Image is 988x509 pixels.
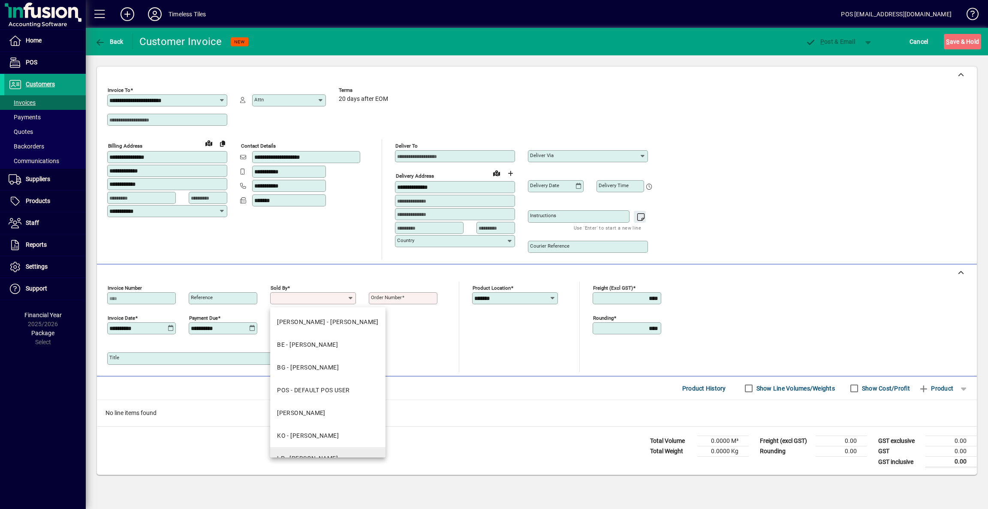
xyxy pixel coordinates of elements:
[925,446,977,457] td: 0.00
[4,169,86,190] a: Suppliers
[277,318,379,327] div: [PERSON_NAME] - [PERSON_NAME]
[697,446,749,457] td: 0.0000 Kg
[755,384,835,393] label: Show Line Volumes/Weights
[4,124,86,139] a: Quotes
[530,243,569,249] mat-label: Courier Reference
[270,379,386,402] mat-option: POS - DEFAULT POS USER
[682,382,726,395] span: Product History
[31,330,54,336] span: Package
[805,38,855,45] span: ost & Email
[816,446,867,457] td: 0.00
[820,38,824,45] span: P
[925,436,977,446] td: 0.00
[277,363,339,372] div: BG - [PERSON_NAME]
[801,34,859,49] button: Post & Email
[9,143,44,150] span: Backorders
[169,7,206,21] div: Timeless Tiles
[86,34,133,49] app-page-header-button: Back
[756,436,816,446] td: Freight (excl GST)
[26,219,39,226] span: Staff
[925,457,977,467] td: 0.00
[277,454,338,463] div: LP - [PERSON_NAME]
[593,285,633,291] mat-label: Freight (excl GST)
[108,285,142,291] mat-label: Invoice number
[756,446,816,457] td: Rounding
[646,446,697,457] td: Total Weight
[202,136,216,150] a: View on map
[95,38,123,45] span: Back
[26,241,47,248] span: Reports
[141,6,169,22] button: Profile
[371,294,402,300] mat-label: Order number
[114,6,141,22] button: Add
[530,182,559,188] mat-label: Delivery date
[697,436,749,446] td: 0.0000 M³
[254,97,264,103] mat-label: Attn
[270,311,386,333] mat-option: BJ - BARRY JOHNSTON
[4,139,86,154] a: Backorders
[919,382,953,395] span: Product
[4,154,86,168] a: Communications
[277,386,350,395] div: POS - DEFAULT POS USER
[339,88,390,93] span: Terms
[270,447,386,470] mat-option: LP - LACHLAN PEARSON
[339,96,388,103] span: 20 days after EOM
[191,294,213,300] mat-label: Reference
[26,197,50,204] span: Products
[234,39,245,45] span: NEW
[946,35,979,48] span: ave & Hold
[26,263,48,270] span: Settings
[109,354,119,361] mat-label: Title
[26,37,42,44] span: Home
[270,333,386,356] mat-option: BE - BEN JOHNSTON
[270,356,386,379] mat-option: BG - BLAIZE GERRAND
[907,34,931,49] button: Cancel
[395,143,418,149] mat-label: Deliver To
[960,2,977,30] a: Knowledge Base
[97,400,977,426] div: No line items found
[9,158,59,164] span: Communications
[946,38,949,45] span: S
[530,152,554,158] mat-label: Deliver via
[108,87,130,93] mat-label: Invoice To
[24,312,62,318] span: Financial Year
[4,212,86,234] a: Staff
[490,166,503,180] a: View on map
[93,34,126,49] button: Back
[4,234,86,256] a: Reports
[271,285,287,291] mat-label: Sold by
[4,191,86,212] a: Products
[4,110,86,124] a: Payments
[816,436,867,446] td: 0.00
[108,315,135,321] mat-label: Invoice date
[874,436,925,446] td: GST exclusive
[4,95,86,110] a: Invoices
[26,176,50,182] span: Suppliers
[277,340,338,349] div: BE - [PERSON_NAME]
[574,223,641,233] mat-hint: Use 'Enter' to start a new line
[9,99,36,106] span: Invoices
[944,34,981,49] button: Save & Hold
[874,446,925,457] td: GST
[139,35,222,48] div: Customer Invoice
[914,381,958,396] button: Product
[277,409,325,418] div: [PERSON_NAME]
[841,7,952,21] div: POS [EMAIL_ADDRESS][DOMAIN_NAME]
[4,278,86,300] a: Support
[4,30,86,52] a: Home
[503,167,517,180] button: Choose address
[277,431,339,440] div: KO - [PERSON_NAME]
[4,52,86,73] a: POS
[397,237,414,243] mat-label: Country
[874,457,925,467] td: GST inclusive
[4,256,86,278] a: Settings
[9,114,41,121] span: Payments
[270,402,386,424] mat-option: EJ - ELISE JOHNSTON
[593,315,614,321] mat-label: Rounding
[26,285,47,292] span: Support
[189,315,218,321] mat-label: Payment due
[26,81,55,88] span: Customers
[216,136,229,150] button: Copy to Delivery address
[679,381,729,396] button: Product History
[910,35,928,48] span: Cancel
